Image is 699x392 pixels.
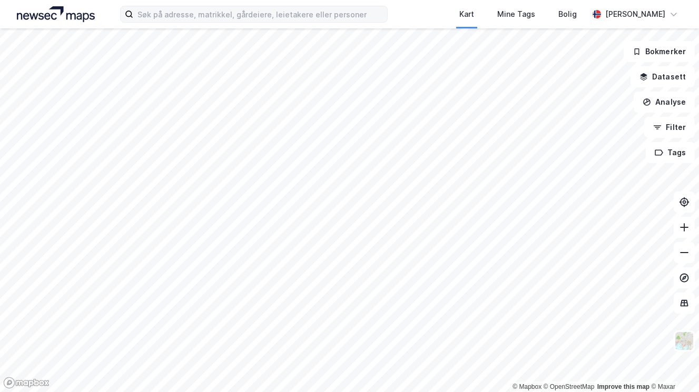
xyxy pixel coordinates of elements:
iframe: Chat Widget [646,341,699,392]
div: [PERSON_NAME] [605,8,665,21]
div: Kart [459,8,474,21]
div: Kontrollprogram for chat [646,341,699,392]
img: logo.a4113a55bc3d86da70a041830d287a7e.svg [17,6,95,22]
div: Mine Tags [497,8,535,21]
div: Bolig [558,8,577,21]
input: Søk på adresse, matrikkel, gårdeiere, leietakere eller personer [133,6,387,22]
